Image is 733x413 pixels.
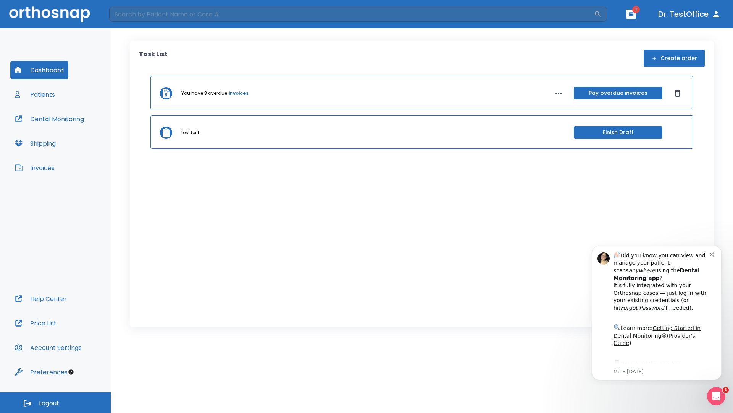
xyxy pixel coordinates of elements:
[10,159,59,177] button: Invoices
[33,122,101,136] a: App Store
[10,363,72,381] button: Preferences
[10,338,86,357] button: Account Settings
[655,7,724,21] button: Dr. TestOffice
[10,110,89,128] button: Dental Monitoring
[68,369,74,376] div: Tooltip anchor
[672,87,684,99] button: Dismiss
[10,61,68,79] button: Dashboard
[723,387,729,393] span: 1
[707,387,725,405] iframe: Intercom live chat
[109,7,594,22] input: Search by Patient Name or Case #
[10,85,60,104] button: Patients
[139,50,168,67] p: Task List
[229,90,249,97] a: invoices
[10,134,60,153] button: Shipping
[181,129,199,136] p: test test
[181,90,227,97] p: You have 3 overdue
[10,314,61,332] button: Price List
[574,126,662,139] button: Finish Draft
[644,50,705,67] button: Create order
[9,6,90,22] img: Orthosnap
[33,130,129,137] p: Message from Ma, sent 5w ago
[129,12,136,18] button: Dismiss notification
[574,87,662,99] button: Pay overdue invoices
[33,120,129,159] div: Download the app: | ​ Let us know if you need help getting started!
[10,289,71,308] button: Help Center
[580,239,733,385] iframe: Intercom notifications message
[39,399,59,408] span: Logout
[632,6,640,13] span: 1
